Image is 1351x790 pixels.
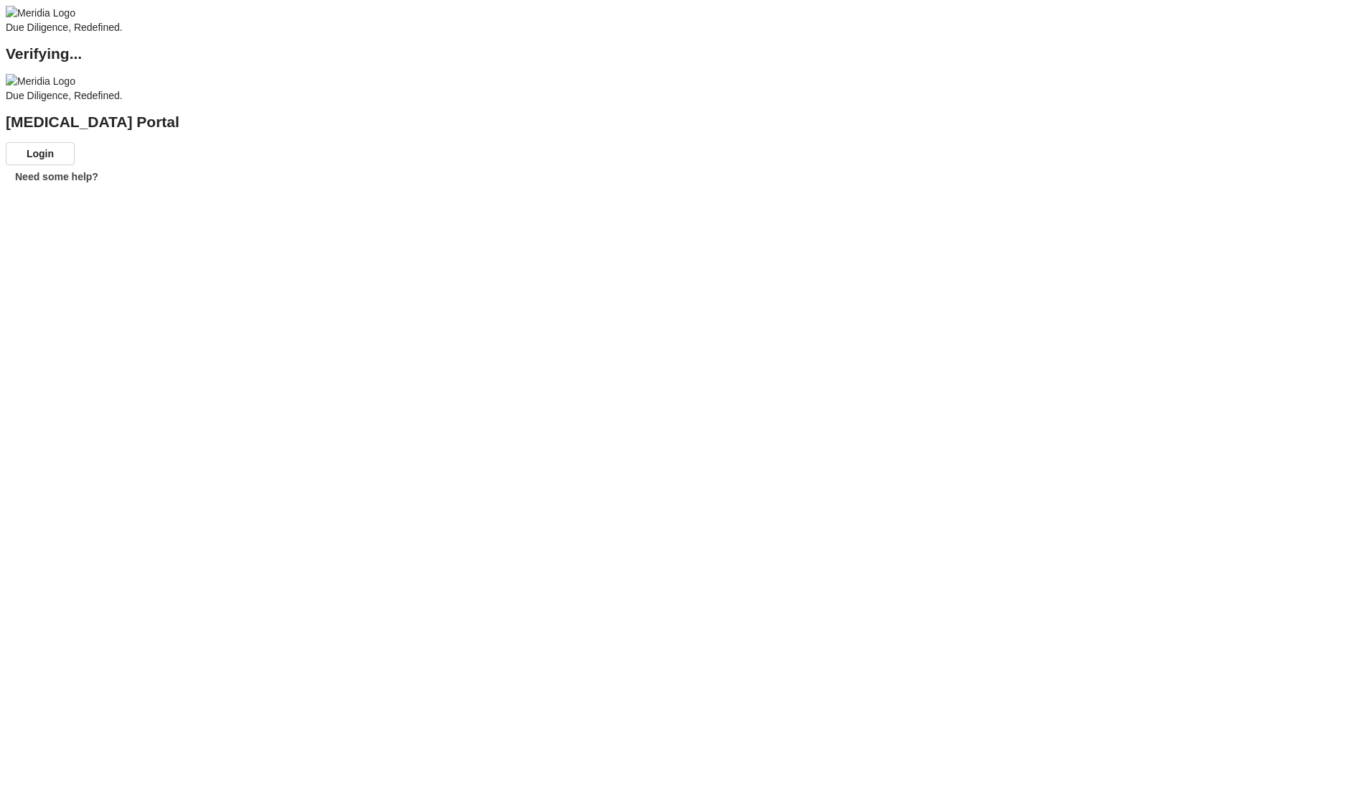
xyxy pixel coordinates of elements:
h2: Verifying... [6,47,1345,61]
img: Meridia Logo [6,6,75,20]
button: Login [6,142,75,165]
img: Meridia Logo [6,74,75,88]
button: Need some help? [6,165,108,188]
span: Due Diligence, Redefined. [6,90,123,101]
h2: [MEDICAL_DATA] Portal [6,115,1345,129]
span: Due Diligence, Redefined. [6,22,123,33]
